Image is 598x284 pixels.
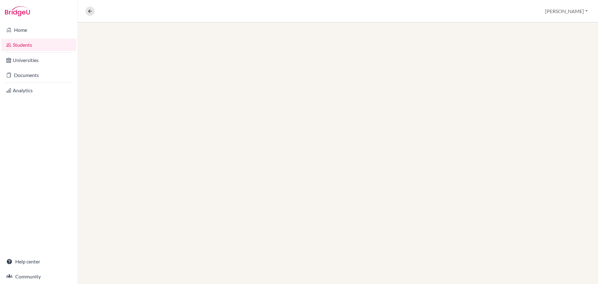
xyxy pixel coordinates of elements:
[1,255,76,268] a: Help center
[542,5,591,17] button: [PERSON_NAME]
[1,54,76,66] a: Universities
[1,39,76,51] a: Students
[1,84,76,97] a: Analytics
[1,24,76,36] a: Home
[5,6,30,16] img: Bridge-U
[1,69,76,81] a: Documents
[1,270,76,283] a: Community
